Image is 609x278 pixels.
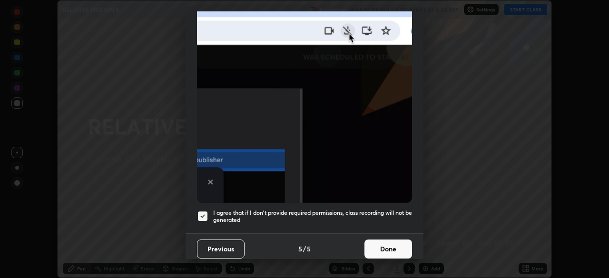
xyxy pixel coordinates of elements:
[197,240,245,259] button: Previous
[298,244,302,254] h4: 5
[364,240,412,259] button: Done
[303,244,306,254] h4: /
[213,209,412,224] h5: I agree that if I don't provide required permissions, class recording will not be generated
[307,244,311,254] h4: 5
